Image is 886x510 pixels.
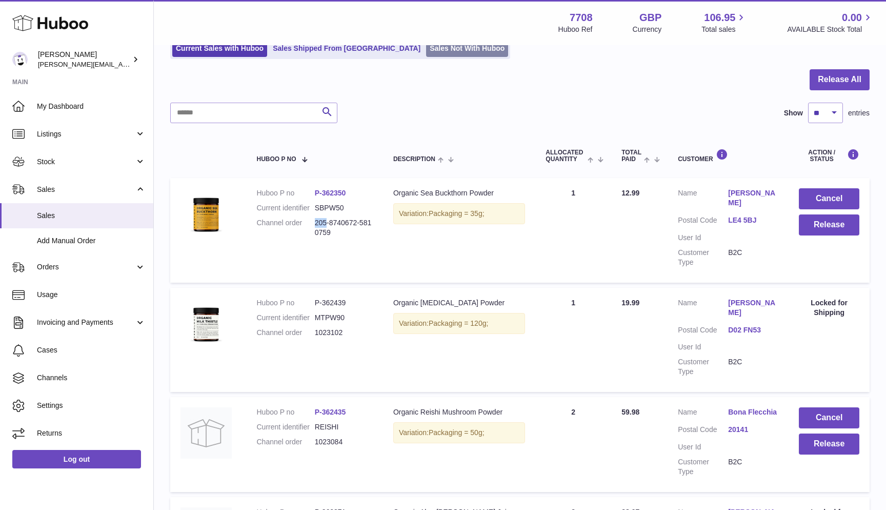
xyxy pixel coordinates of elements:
dt: Channel order [256,437,314,447]
a: P-362435 [315,408,346,416]
button: Release All [810,69,870,90]
span: 12.99 [621,189,639,197]
span: Usage [37,290,146,300]
dt: Name [678,188,728,210]
span: Packaging = 50g; [429,428,485,437]
a: [PERSON_NAME] [728,298,778,318]
div: Organic [MEDICAL_DATA] Powder [393,298,525,308]
img: victor@erbology.co [12,52,28,67]
a: 20141 [728,425,778,435]
span: Cases [37,345,146,355]
span: Sales [37,211,146,221]
dt: Current identifier [256,422,314,432]
a: 0.00 AVAILABLE Stock Total [787,11,874,34]
dt: Postal Code [678,325,728,338]
dt: Huboo P no [256,298,314,308]
span: Packaging = 35g; [429,209,485,218]
td: 1 [535,288,611,392]
dd: B2C [728,457,778,477]
img: no-photo.jpg [180,407,232,459]
button: Cancel [799,407,859,428]
div: Huboo Ref [558,25,593,34]
strong: GBP [639,11,661,25]
dt: Current identifier [256,313,314,323]
span: Total paid [621,149,641,163]
span: Packaging = 120g; [429,319,488,327]
button: Cancel [799,188,859,209]
dt: Huboo P no [256,407,314,417]
dd: REISHI [315,422,373,432]
dd: MTPW90 [315,313,373,323]
td: 1 [535,178,611,282]
div: Variation: [393,313,525,334]
dt: Current identifier [256,203,314,213]
div: Variation: [393,203,525,224]
dt: User Id [678,342,728,352]
a: Log out [12,450,141,468]
dd: 1023102 [315,328,373,338]
a: Sales Not With Huboo [426,40,508,57]
a: 106.95 Total sales [701,11,747,34]
img: 77081700557689.jpg [180,188,232,240]
dt: Customer Type [678,357,728,377]
span: 106.95 [704,11,735,25]
a: P-362350 [315,189,346,197]
a: Bona Flecchia [728,407,778,417]
span: Returns [37,428,146,438]
span: Stock [37,157,135,167]
div: Organic Reishi Mushroom Powder [393,407,525,417]
span: [PERSON_NAME][EMAIL_ADDRESS][DOMAIN_NAME] [38,60,206,68]
span: Add Manual Order [37,236,146,246]
dt: Postal Code [678,425,728,437]
dd: 1023084 [315,437,373,447]
span: Sales [37,185,135,194]
dd: 205-8740672-5810759 [315,218,373,238]
strong: 7708 [570,11,593,25]
div: Locked for Shipping [799,298,859,318]
dt: Name [678,407,728,420]
div: Currency [633,25,662,34]
button: Release [799,214,859,236]
a: Sales Shipped From [GEOGRAPHIC_DATA] [269,40,424,57]
div: [PERSON_NAME] [38,50,130,69]
span: Invoicing and Payments [37,318,135,327]
span: Orders [37,262,135,272]
dt: Postal Code [678,215,728,228]
span: Total sales [701,25,747,34]
span: entries [848,108,870,118]
dt: Customer Type [678,248,728,267]
dd: B2C [728,357,778,377]
div: Organic Sea Buckthorn Powder [393,188,525,198]
dt: User Id [678,442,728,452]
img: 77081700557599.jpg [180,298,232,349]
span: AVAILABLE Stock Total [787,25,874,34]
div: Customer [678,149,778,163]
span: 59.98 [621,408,639,416]
span: 19.99 [621,299,639,307]
dd: SBPW50 [315,203,373,213]
dt: User Id [678,233,728,243]
span: Huboo P no [256,156,296,163]
a: [PERSON_NAME] [728,188,778,208]
label: Show [784,108,803,118]
td: 2 [535,397,611,492]
a: D02 FN53 [728,325,778,335]
dt: Channel order [256,328,314,338]
dt: Channel order [256,218,314,238]
div: Action / Status [799,149,859,163]
span: Channels [37,373,146,383]
dt: Name [678,298,728,320]
span: Listings [37,129,135,139]
dd: B2C [728,248,778,267]
span: Settings [37,401,146,410]
a: LE4 5BJ [728,215,778,225]
button: Release [799,434,859,455]
span: 0.00 [842,11,862,25]
dd: P-362439 [315,298,373,308]
dt: Huboo P no [256,188,314,198]
dt: Customer Type [678,457,728,477]
a: Current Sales with Huboo [172,40,267,57]
div: Variation: [393,422,525,443]
span: ALLOCATED Quantity [546,149,585,163]
span: My Dashboard [37,102,146,111]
